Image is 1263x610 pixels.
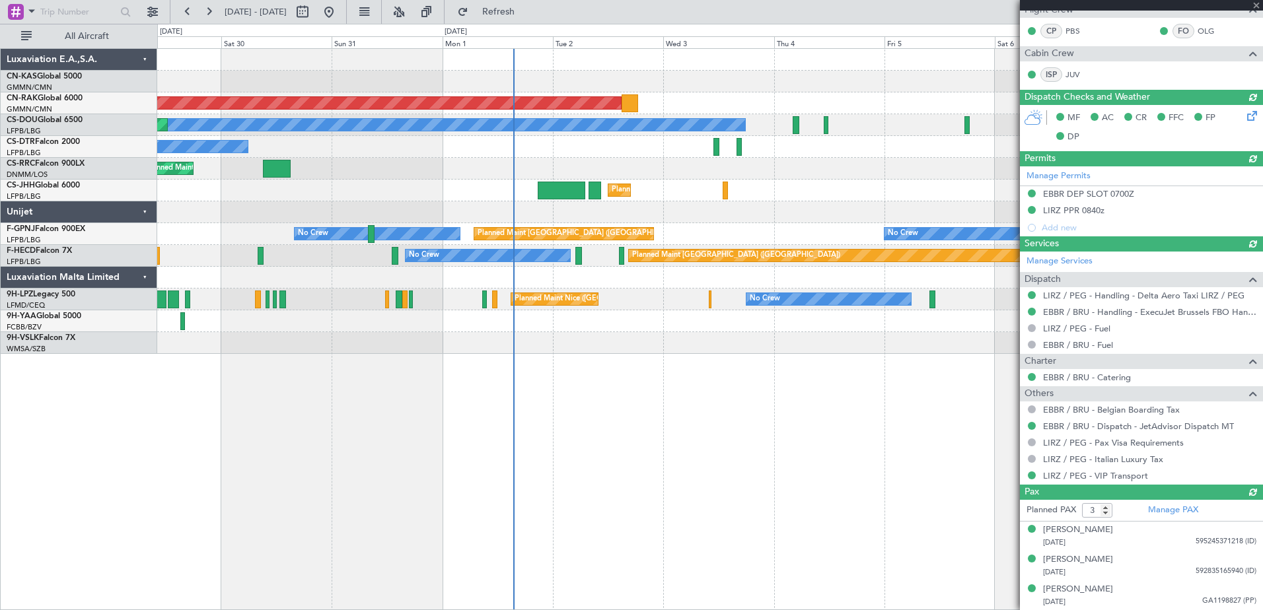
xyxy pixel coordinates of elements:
[409,246,439,265] div: No Crew
[7,160,85,168] a: CS-RRCFalcon 900LX
[553,36,663,48] div: Tue 2
[7,334,75,342] a: 9H-VSLKFalcon 7X
[7,247,72,255] a: F-HECDFalcon 7X
[750,289,780,309] div: No Crew
[7,225,35,233] span: F-GPNJ
[443,36,553,48] div: Mon 1
[7,160,35,168] span: CS-RRC
[445,26,467,38] div: [DATE]
[7,148,41,158] a: LFPB/LBG
[7,138,35,146] span: CS-DTR
[774,36,884,48] div: Thu 4
[7,334,39,342] span: 9H-VSLK
[7,344,46,354] a: WMSA/SZB
[478,224,686,244] div: Planned Maint [GEOGRAPHIC_DATA] ([GEOGRAPHIC_DATA])
[663,36,774,48] div: Wed 3
[7,182,35,189] span: CS-JHH
[332,36,442,48] div: Sun 31
[7,116,83,124] a: CS-DOUGlobal 6500
[7,94,83,102] a: CN-RAKGlobal 6000
[7,300,45,310] a: LFMD/CEQ
[34,32,139,41] span: All Aircraft
[298,224,328,244] div: No Crew
[515,289,662,309] div: Planned Maint Nice ([GEOGRAPHIC_DATA])
[7,182,80,189] a: CS-JHHGlobal 6000
[15,26,143,47] button: All Aircraft
[7,322,42,332] a: FCBB/BZV
[7,126,41,136] a: LFPB/LBG
[221,36,332,48] div: Sat 30
[7,116,38,124] span: CS-DOU
[7,247,36,255] span: F-HECD
[7,94,38,102] span: CN-RAK
[7,138,80,146] a: CS-DTRFalcon 2000
[995,36,1105,48] div: Sat 6
[612,180,820,200] div: Planned Maint [GEOGRAPHIC_DATA] ([GEOGRAPHIC_DATA])
[160,26,182,38] div: [DATE]
[888,224,918,244] div: No Crew
[7,73,82,81] a: CN-KASGlobal 5000
[471,7,526,17] span: Refresh
[7,191,41,201] a: LFPB/LBG
[7,290,33,298] span: 9H-LPZ
[40,2,116,22] input: Trip Number
[7,312,36,320] span: 9H-YAA
[7,312,81,320] a: 9H-YAAGlobal 5000
[7,83,52,92] a: GMMN/CMN
[7,104,52,114] a: GMMN/CMN
[7,73,37,81] span: CN-KAS
[451,1,530,22] button: Refresh
[111,36,221,48] div: Fri 29
[7,290,75,298] a: 9H-LPZLegacy 500
[225,6,287,18] span: [DATE] - [DATE]
[7,225,85,233] a: F-GPNJFalcon 900EX
[7,257,41,267] a: LFPB/LBG
[7,235,41,245] a: LFPB/LBG
[7,170,48,180] a: DNMM/LOS
[632,246,840,265] div: Planned Maint [GEOGRAPHIC_DATA] ([GEOGRAPHIC_DATA])
[884,36,995,48] div: Fri 5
